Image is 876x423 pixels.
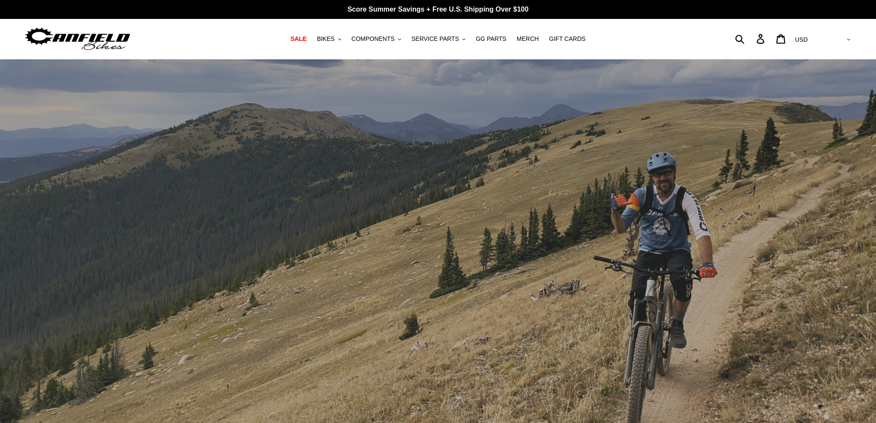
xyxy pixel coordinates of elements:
span: GG PARTS [476,35,506,43]
img: Canfield Bikes [24,25,131,52]
button: COMPONENTS [347,33,405,45]
span: SALE [290,35,306,43]
a: GIFT CARDS [545,33,590,45]
span: BIKES [317,35,334,43]
span: GIFT CARDS [549,35,586,43]
button: SERVICE PARTS [407,33,470,45]
a: MERCH [512,33,543,45]
span: COMPONENTS [352,35,395,43]
span: MERCH [517,35,539,43]
input: Search [740,29,762,48]
button: BIKES [312,33,345,45]
a: SALE [286,33,311,45]
span: SERVICE PARTS [412,35,459,43]
a: GG PARTS [471,33,511,45]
